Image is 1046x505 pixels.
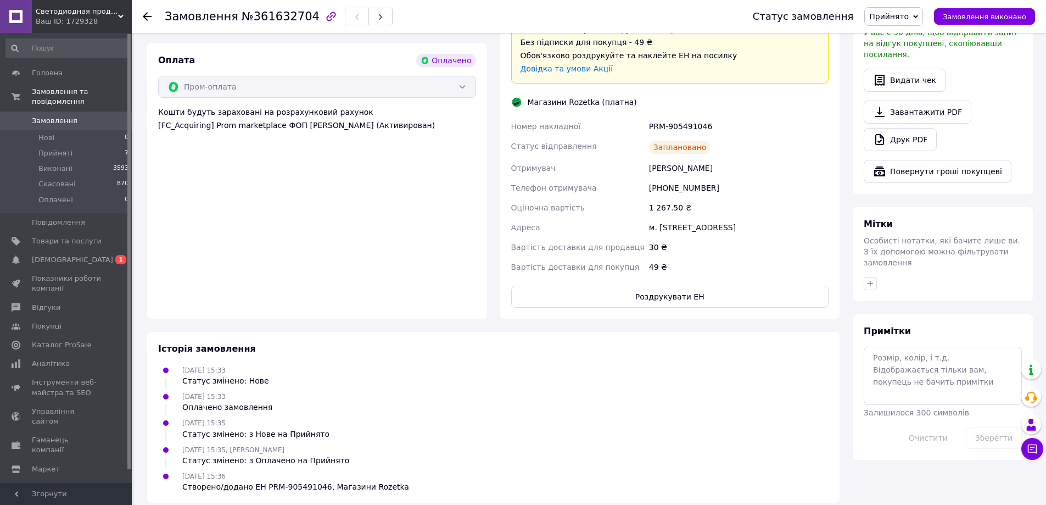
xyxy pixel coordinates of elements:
[32,87,132,107] span: Замовлення та повідомлення
[864,408,969,417] span: Залишилося 300 символів
[647,178,831,198] div: [PHONE_NUMBER]
[158,107,476,131] div: Кошти будуть зараховані на розрахунковий рахунок
[1021,438,1043,460] button: Чат з покупцем
[32,68,63,78] span: Головна
[864,128,937,151] a: Друк PDF
[864,101,971,124] a: Завантажити PDF
[511,203,585,212] span: Оціночна вартість
[38,133,54,143] span: Нові
[511,184,597,192] span: Телефон отримувача
[182,481,409,492] div: Створено/додано ЕН PRM-905491046, Магазини Rozetka
[511,286,829,308] button: Роздрукувати ЕН
[38,164,72,174] span: Виконані
[38,179,76,189] span: Скасовані
[182,419,226,427] span: [DATE] 15:35
[521,50,820,61] div: Обов'язково роздрукуйте та наклейте ЕН на посилку
[511,223,540,232] span: Адреса
[943,13,1026,21] span: Замовлення виконано
[511,243,645,252] span: Вартість доставки для продавця
[32,255,113,265] span: [DEMOGRAPHIC_DATA]
[125,133,128,143] span: 0
[647,257,831,277] div: 49 ₴
[158,343,256,354] span: Історія замовлення
[934,8,1035,25] button: Замовлення виконано
[165,10,238,23] span: Замовлення
[511,122,581,131] span: Номер накладної
[511,263,640,271] span: Вартість доставки для покупця
[647,198,831,218] div: 1 267.50 ₴
[182,393,226,401] span: [DATE] 15:33
[521,37,820,48] div: Без підписки для покупця - 49 ₴
[32,274,102,293] span: Показники роботи компанії
[647,218,831,237] div: м. [STREET_ADDRESS]
[36,16,132,26] div: Ваш ID: 1729328
[864,219,893,229] span: Мітки
[32,218,85,227] span: Повідомлення
[182,375,269,386] div: Статус змінено: Нове
[182,429,329,440] div: Статус змінено: з Нове на Прийнято
[416,54,476,67] div: Оплачено
[32,435,102,455] span: Гаманець компанії
[32,303,60,313] span: Відгуки
[525,97,640,108] div: Магазини Rozetka (платна)
[38,195,73,205] span: Оплачені
[158,55,195,65] span: Оплата
[864,326,911,336] span: Примітки
[32,116,77,126] span: Замовлення
[32,236,102,246] span: Товари та послуги
[113,164,128,174] span: 3593
[511,164,556,173] span: Отримувач
[647,158,831,178] div: [PERSON_NAME]
[864,28,1018,59] span: У вас є 30 днів, щоб відправити запит на відгук покупцеві, скопіювавши посилання.
[143,11,152,22] div: Повернутися назад
[242,10,320,23] span: №361632704
[864,69,946,92] button: Видати чек
[649,141,711,154] div: Заплановано
[36,7,118,16] span: Светодиодная продукция от компании LED-ДНЕПР
[647,116,831,136] div: PRM-905491046
[182,473,226,480] span: [DATE] 15:36
[38,148,72,158] span: Прийняті
[182,446,284,454] span: [DATE] 15:35, [PERSON_NAME]
[32,464,60,474] span: Маркет
[117,179,128,189] span: 870
[182,455,349,466] div: Статус змінено: з Оплачено на Прийнято
[158,120,476,131] div: [FC_Acquiring] Prom marketplace ФОП [PERSON_NAME] (Активирован)
[32,407,102,426] span: Управління сайтом
[115,255,126,264] span: 1
[864,236,1020,267] span: Особисті нотатки, які бачите лише ви. З їх допомогою можна фільтрувати замовлення
[5,38,130,58] input: Пошук
[125,195,128,205] span: 0
[864,160,1011,183] button: Повернути гроші покупцеві
[182,367,226,374] span: [DATE] 15:33
[182,402,272,413] div: Оплачено замовлення
[521,64,613,73] a: Довідка та умови Акції
[32,378,102,397] span: Інструменти веб-майстра та SEO
[32,321,61,331] span: Покупці
[32,340,91,350] span: Каталог ProSale
[511,142,597,151] span: Статус відправлення
[32,359,70,369] span: Аналітика
[647,237,831,257] div: 30 ₴
[125,148,128,158] span: 7
[753,11,854,22] div: Статус замовлення
[869,12,909,21] span: Прийнято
